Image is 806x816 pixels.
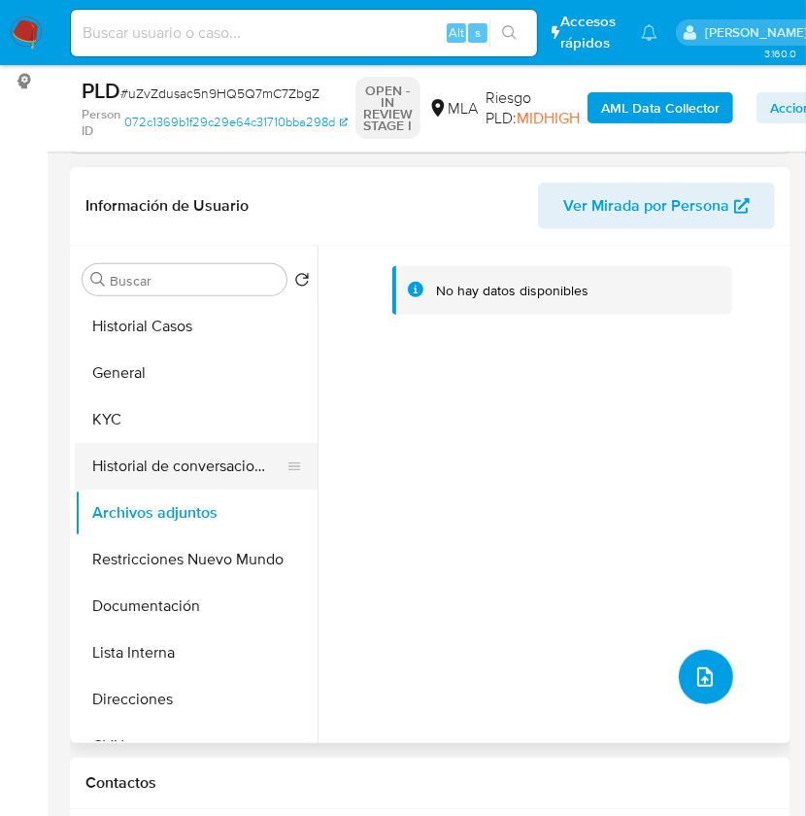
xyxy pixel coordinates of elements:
button: Volver al orden por defecto [294,272,310,293]
button: search-icon [489,19,529,47]
button: Archivos adjuntos [75,490,318,536]
button: Historial Casos [75,303,318,350]
button: General [75,350,318,396]
button: KYC [75,396,318,443]
b: Person ID [82,106,120,140]
span: s [475,23,481,42]
button: AML Data Collector [588,92,733,123]
span: Ver Mirada por Persona [563,183,729,229]
button: CVU [75,723,318,769]
button: Documentación [75,583,318,629]
b: PLD [82,75,120,106]
span: Accesos rápidos [560,12,622,52]
span: MIDHIGH [517,107,580,129]
input: Buscar usuario o caso... [71,20,537,46]
h1: Información de Usuario [85,196,249,216]
div: MLA [428,98,478,119]
span: 3.160.0 [764,46,796,61]
button: upload-file [679,650,733,704]
button: Historial de conversaciones [75,443,302,490]
span: Riesgo PLD: [486,87,580,129]
button: Buscar [90,272,106,288]
button: Restricciones Nuevo Mundo [75,536,318,583]
a: Notificaciones [641,24,657,41]
span: Alt [449,23,464,42]
button: Direcciones [75,676,318,723]
p: OPEN - IN REVIEW STAGE I [355,77,420,139]
input: Buscar [110,272,279,289]
button: Lista Interna [75,629,318,676]
button: Ver Mirada por Persona [538,183,775,229]
b: AML Data Collector [601,92,720,123]
h1: Contactos [85,773,775,793]
div: No hay datos disponibles [436,282,588,300]
span: # uZvZdusac5n9HQ5Q7mC7ZbgZ [120,84,319,103]
a: 072c1369b1f29c29e64c31710bba298d [124,106,348,140]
